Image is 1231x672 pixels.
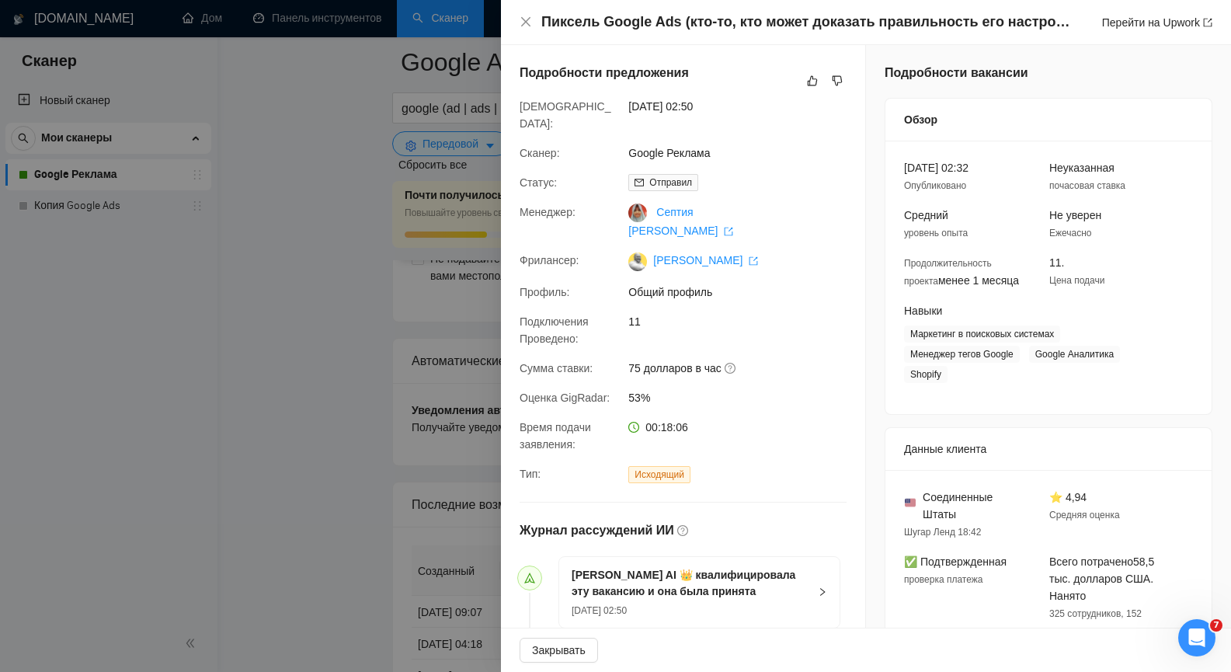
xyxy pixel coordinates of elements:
[938,274,1019,287] font: менее 1 месяца
[524,573,535,583] span: отправлять
[1049,180,1125,191] font: почасовая ставка
[904,162,968,174] font: [DATE] 02:32
[818,587,827,597] span: верно
[520,362,593,374] font: Сумма ставки:
[628,392,650,404] font: 53%
[635,469,684,480] font: Исходящий
[1102,16,1200,29] font: Перейти на Upwork
[904,180,966,191] font: Опубликовано
[905,497,916,508] img: 🇺🇸
[1049,510,1120,521] font: Средняя оценка
[520,16,532,29] button: Закрывать
[628,286,712,298] font: Общий профиль
[1049,555,1154,602] font: 58,5 тыс. долларов США. Нанято
[904,443,986,455] font: Данные клиента
[628,252,647,271] img: c1Jve4-8bI5f_gV8xTrQ4cdU2j0fYWBdk4ZuCBspGHH7KOCFYdG_I0DBs1_jCYNAP0
[807,75,818,87] span: нравиться
[1049,256,1064,269] font: 11.
[904,305,942,317] font: Навыки
[520,315,589,345] font: Подключения Проведено:
[1049,275,1104,286] font: Цена подачи
[1213,620,1219,630] font: 7
[677,525,688,536] span: вопрос-круг
[923,491,993,521] font: Соединенные Штаты
[904,113,937,126] font: Обзор
[520,206,576,218] font: Менеджер:
[910,329,1054,339] font: Маркетинг в поисковых системах
[649,177,692,188] font: Отправил
[520,638,598,663] button: Закрывать
[520,100,610,130] font: [DEMOGRAPHIC_DATA]:
[520,421,591,451] font: Время подачи заявления:
[1049,209,1101,221] font: Не уверен
[1049,491,1087,503] font: ⭐ 4,94
[628,422,639,433] span: часовой круг
[1102,16,1212,29] a: Перейти на Upworkэкспорт
[532,644,586,656] font: Закрывать
[520,254,579,266] font: Фрилансер:
[520,392,610,404] font: Оценка GigRadar:
[628,315,641,328] font: 11
[520,468,541,480] font: Тип:
[904,258,992,287] font: Продолжительность проекта
[520,66,689,79] font: Подробности предложения
[904,574,982,585] font: проверка платежа
[904,527,981,538] font: Шугар Ленд 18:42
[628,206,733,237] a: Септия [PERSON_NAME] экспорт
[910,349,1014,360] font: Менеджер тегов Google
[541,14,1085,30] font: Пиксель Google Ads (кто-то, кто может доказать правильность его настройки)
[1049,228,1092,239] font: Ежечасно
[725,362,737,374] span: вопрос-круг
[653,254,758,266] a: [PERSON_NAME] экспорт
[1049,162,1115,174] font: Неуказанная
[1049,608,1142,637] font: 325 сотрудников, 152 активных.
[628,206,718,237] font: Септия [PERSON_NAME]
[904,209,948,221] font: Средний
[572,605,627,616] font: [DATE] 02:50
[832,75,843,87] span: не нравится
[885,66,1028,79] font: Подробности вакансии
[904,555,1007,568] font: ✅ Подтвержденная
[520,16,532,28] span: закрывать
[904,228,968,239] font: уровень опыта
[1035,349,1114,360] font: Google Аналитика
[628,100,693,113] font: [DATE] 02:50
[572,569,795,597] font: [PERSON_NAME] AI 👑 квалифицировала эту вакансию и она была принята
[653,254,742,266] font: [PERSON_NAME]
[1178,619,1215,656] iframe: Интерком-чат в режиме реального времени
[520,524,674,537] font: Журнал рассуждений ИИ
[1203,18,1212,27] span: экспорт
[1049,555,1133,568] font: Всего потрачено
[520,147,560,159] font: Сканер:
[749,256,758,266] span: экспорт
[628,362,722,374] font: 75 долларов в час
[910,369,941,380] font: Shopify
[520,286,569,298] font: Профиль:
[803,71,822,90] button: нравиться
[635,178,644,187] span: почта
[628,147,710,159] font: Google Реклама
[828,71,847,90] button: не нравится
[645,421,688,433] font: 00:18:06
[520,176,557,189] font: Статус:
[724,227,733,236] span: экспорт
